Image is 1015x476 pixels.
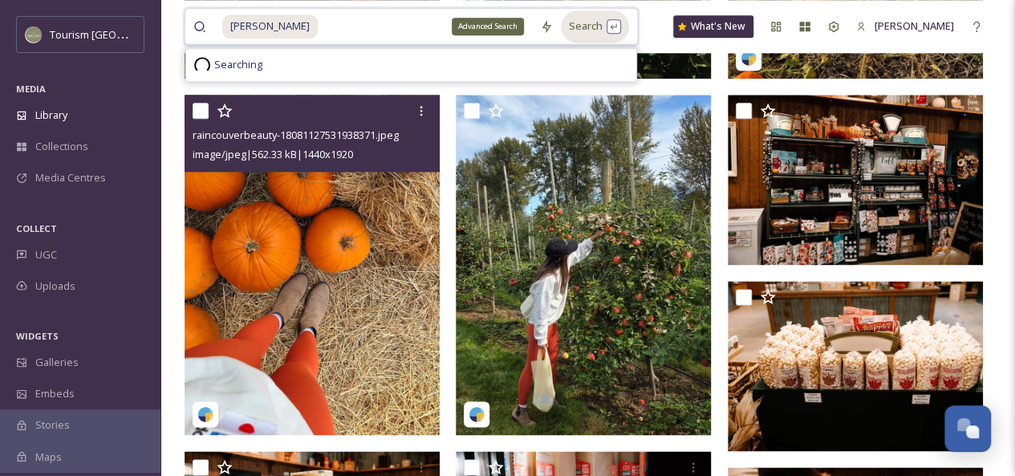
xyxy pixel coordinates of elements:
[35,355,79,370] span: Galleries
[673,15,753,38] a: What's New
[26,26,42,43] img: Abbotsford_Snapsea.png
[944,405,991,452] button: Open Chat
[741,50,757,66] img: snapsea-logo.png
[185,95,440,435] img: raincouverbeauty-18081127531938371.jpeg
[452,18,524,35] div: Advanced Search
[35,139,88,154] span: Collections
[16,330,59,342] span: WIDGETS
[35,386,75,401] span: Embeds
[16,83,46,95] span: MEDIA
[35,247,57,262] span: UGC
[35,170,106,185] span: Media Centres
[197,406,213,422] img: snapsea-logo.png
[875,18,954,33] span: [PERSON_NAME]
[50,26,193,42] span: Tourism [GEOGRAPHIC_DATA]
[214,57,262,72] span: Searching
[848,10,962,42] a: [PERSON_NAME]
[561,10,629,42] div: Search
[728,281,983,451] img: shelby-herfst.10.19-42.jpg
[193,147,353,161] span: image/jpeg | 562.33 kB | 1440 x 1920
[35,279,75,294] span: Uploads
[35,450,62,465] span: Maps
[222,14,318,38] span: [PERSON_NAME]
[16,222,57,234] span: COLLECT
[456,95,711,435] img: raincouverbeauty-18078344606296358.jpeg
[35,108,67,123] span: Library
[193,128,399,142] span: raincouverbeauty-18081127531938371.jpeg
[35,417,70,433] span: Stories
[469,406,485,422] img: snapsea-logo.png
[728,95,983,265] img: shelby-herfst.10.19-39.jpg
